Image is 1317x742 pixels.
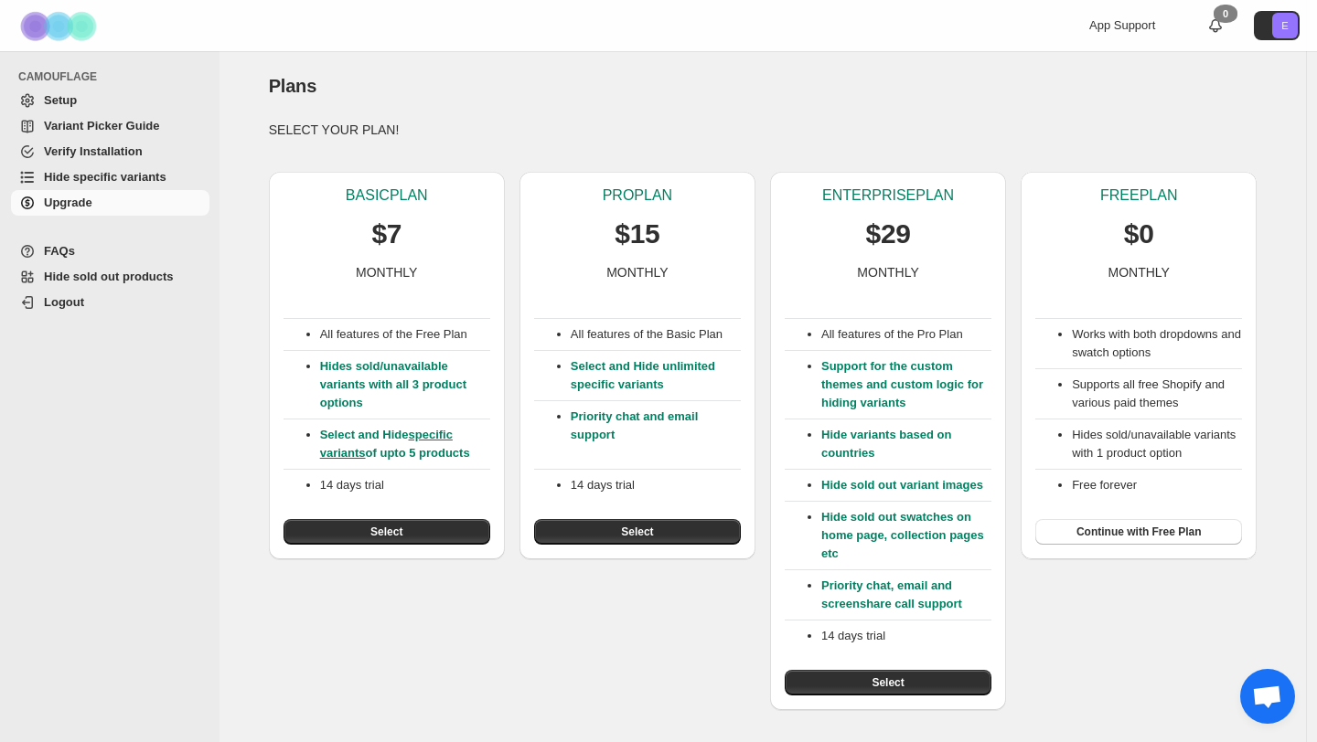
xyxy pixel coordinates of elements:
p: All features of the Basic Plan [571,325,741,344]
div: Open chat [1240,669,1295,724]
p: All features of the Free Plan [320,325,490,344]
span: Hide sold out products [44,270,174,283]
a: Verify Installation [11,139,209,164]
p: $7 [371,216,402,252]
a: Upgrade [11,190,209,216]
p: Hide variants based on countries [821,426,991,462]
p: Select and Hide of upto 5 products [320,426,490,462]
div: 0 [1214,5,1237,23]
p: 14 days trial [571,476,741,494]
span: Setup [44,93,77,107]
p: MONTHLY [606,263,668,281]
li: Hides sold/unavailable variants with 1 product option [1072,426,1242,462]
p: $15 [615,216,659,252]
li: Supports all free Shopify and various paid themes [1072,376,1242,412]
p: Select and Hide unlimited specific variants [571,357,741,394]
a: Variant Picker Guide [11,113,209,139]
li: Works with both dropdowns and swatch options [1072,325,1242,362]
p: Hide sold out variant images [821,476,991,494]
p: Hides sold/unavailable variants with all 3 product options [320,357,490,412]
p: $29 [866,216,911,252]
span: Select [872,675,904,690]
li: Free forever [1072,476,1242,494]
p: SELECT YOUR PLAN! [269,121,1258,139]
p: MONTHLY [1108,263,1170,281]
a: Hide specific variants [11,164,209,190]
text: E [1281,20,1288,31]
a: 0 [1206,16,1225,35]
p: ENTERPRISE PLAN [822,186,954,205]
p: MONTHLY [857,263,918,281]
p: Priority chat and email support [571,408,741,462]
span: Upgrade [44,196,92,209]
span: App Support [1089,18,1155,32]
p: All features of the Pro Plan [821,325,991,344]
span: Select [621,525,653,539]
p: Support for the custom themes and custom logic for hiding variants [821,357,991,412]
button: Avatar with initials E [1254,11,1300,40]
span: Verify Installation [44,144,143,158]
span: Avatar with initials E [1272,13,1298,38]
img: Camouflage [15,1,106,51]
span: Hide specific variants [44,170,166,184]
p: PRO PLAN [603,186,672,205]
button: Continue with Free Plan [1035,519,1242,545]
span: Logout [44,295,84,309]
a: Logout [11,290,209,315]
p: 14 days trial [821,627,991,645]
span: FAQs [44,244,75,258]
p: Hide sold out swatches on home page, collection pages etc [821,508,991,563]
span: Select [370,525,402,539]
a: FAQs [11,238,209,264]
span: Plans [269,76,316,96]
p: MONTHLY [356,263,417,281]
p: 14 days trial [320,476,490,494]
button: Select [284,519,490,545]
span: CAMOUFLAGE [18,69,210,84]
p: $0 [1124,216,1154,252]
button: Select [534,519,741,545]
p: BASIC PLAN [346,186,428,205]
button: Select [785,670,991,695]
span: Continue with Free Plan [1076,525,1202,539]
span: Variant Picker Guide [44,119,159,132]
p: Priority chat, email and screenshare call support [821,577,991,613]
p: FREE PLAN [1100,186,1177,205]
a: Hide sold out products [11,264,209,290]
a: Setup [11,88,209,113]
